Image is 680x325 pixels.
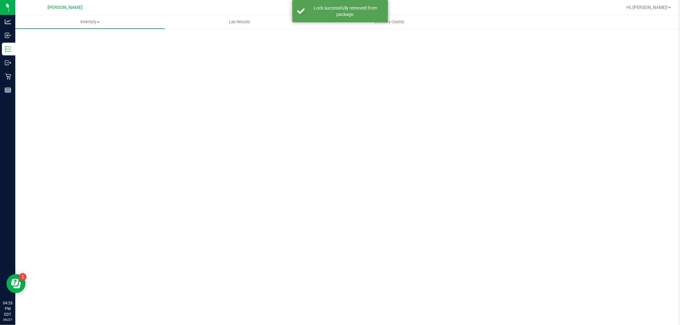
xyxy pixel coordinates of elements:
span: Hi, [PERSON_NAME]! [626,5,668,10]
iframe: Resource center [6,274,26,293]
inline-svg: Retail [5,73,11,80]
inline-svg: Outbound [5,60,11,66]
inline-svg: Inbound [5,32,11,39]
inline-svg: Analytics [5,18,11,25]
div: Lock successfully removed from package. [308,5,383,18]
inline-svg: Inventory [5,46,11,52]
iframe: Resource center unread badge [19,273,26,281]
a: Inventory [15,15,165,29]
a: Lab Results [165,15,314,29]
a: Inventory Counts [314,15,464,29]
p: 09/27 [3,317,12,322]
p: 04:26 PM EDT [3,300,12,317]
span: Inventory [15,19,165,25]
span: [PERSON_NAME] [48,5,83,10]
span: Lab Results [220,19,259,25]
inline-svg: Reports [5,87,11,93]
span: Inventory Counts [366,19,413,25]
